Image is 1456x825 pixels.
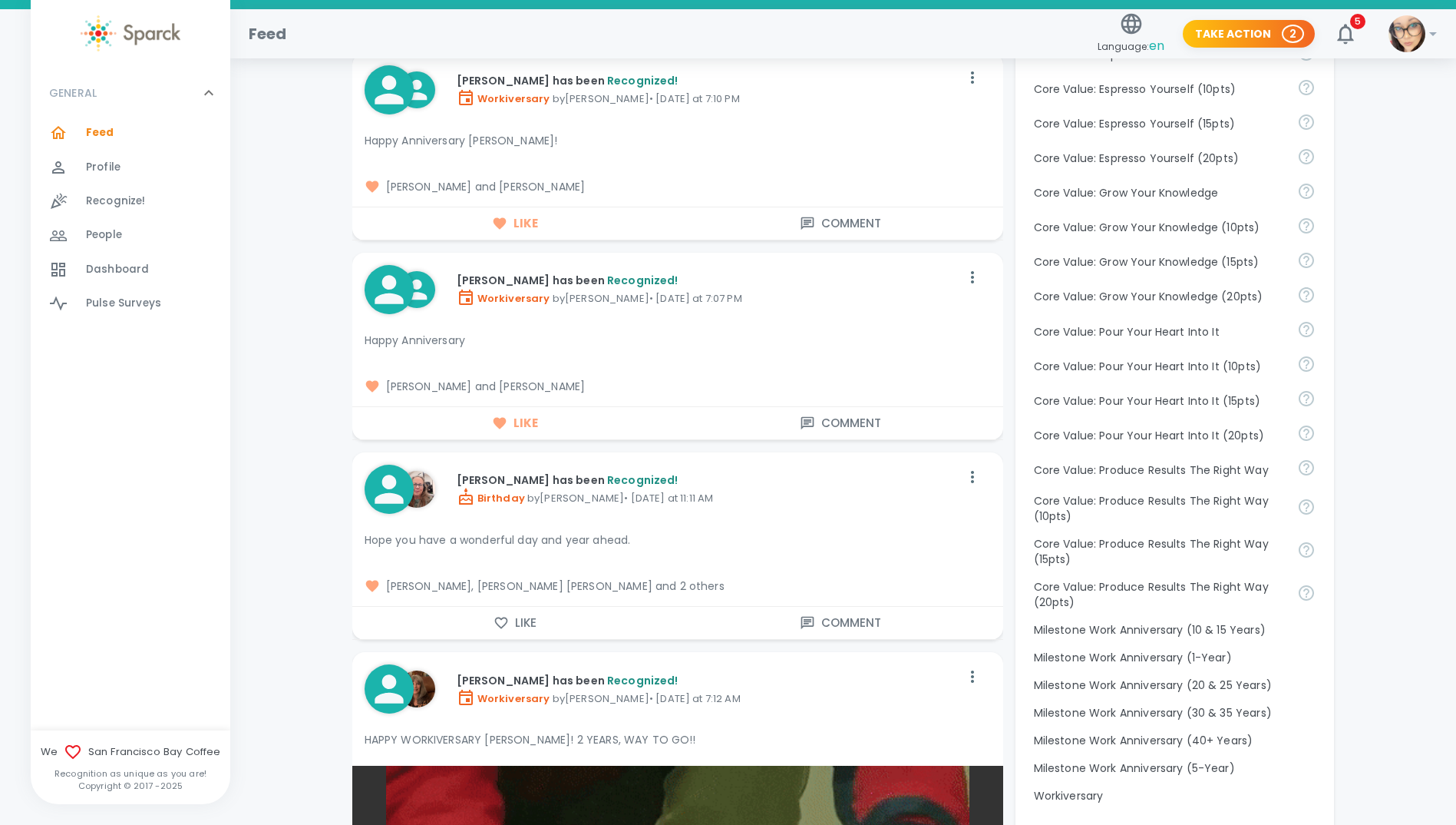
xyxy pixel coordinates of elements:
[1034,462,1286,478] p: Core Value: Produce Results The Right Way
[31,116,230,326] div: GENERAL
[1034,359,1286,374] p: Core Value: Pour Your Heart Into It (10pts)
[31,780,230,792] p: Copyright © 2017 - 2025
[1183,20,1315,48] button: Take Action 2
[1388,15,1425,52] img: Picture of Favi
[365,532,991,548] p: Hope you have a wonderful day and year ahead.
[1297,217,1316,235] svg: Follow your curiosity and learn together
[49,85,97,101] p: GENERAL
[1297,584,1316,602] svg: Find success working together and doing the right thing
[31,218,230,252] a: People
[249,22,287,46] h1: Feed
[365,333,991,348] p: Happy Anniversary
[1034,428,1286,443] p: Core Value: Pour Your Heart Into It (20pts)
[86,160,121,175] span: Profile
[86,296,161,311] span: Pulse Surveys
[607,273,678,288] span: Recognized!
[607,472,678,488] span: Recognized!
[1034,650,1316,665] p: Milestone Work Anniversary (1-Year)
[365,133,991,148] p: Happy Anniversary [PERSON_NAME]!
[1034,622,1316,638] p: Milestone Work Anniversary (10 & 15 Years)
[352,207,678,240] button: Like
[457,73,960,88] p: [PERSON_NAME] has been
[457,273,960,288] p: [PERSON_NAME] has been
[31,767,230,780] p: Recognition as unique as you are!
[81,15,180,51] img: Sparck logo
[1297,541,1316,559] svg: Find success working together and doing the right thing
[1297,355,1316,373] svg: Come to work to make a difference in your own way
[1297,424,1316,442] svg: Come to work to make a difference in your own way
[678,407,1003,439] button: Comment
[31,151,230,184] a: Profile
[86,194,146,209] span: Recognize!
[1297,286,1316,304] svg: Follow your curiosity and learn together
[1034,733,1316,748] p: Milestone Work Anniversary (40+ Years)
[1034,289,1286,304] p: Core Value: Grow Your Knowledge (20pts)
[1034,254,1286,270] p: Core Value: Grow Your Knowledge (15pts)
[1034,116,1286,131] p: Core Value: Espresso Yourself (15pts)
[457,688,960,707] p: by [PERSON_NAME] • [DATE] at 7:12 AM
[31,253,230,287] a: Dashboard
[1034,788,1316,803] p: Workiversary
[31,15,230,51] a: Sparck logo
[457,691,550,706] span: Workiversary
[365,179,991,194] span: [PERSON_NAME] and [PERSON_NAME]
[457,488,960,506] p: by [PERSON_NAME] • [DATE] at 11:11 AM
[1327,15,1364,52] button: 5
[457,91,550,106] span: Workiversary
[1034,579,1286,610] p: Core Value: Produce Results The Right Way (20pts)
[1034,220,1286,235] p: Core Value: Grow Your Knowledge (10pts)
[86,227,122,243] span: People
[365,732,991,747] p: HAPPY WORKIVERSARY [PERSON_NAME]! 2 YEARS, WAY TO GO!!
[1034,81,1286,97] p: Core Value: Espresso Yourself (10pts)
[1034,705,1316,721] p: Milestone Work Anniversary (30 & 35 Years)
[31,287,230,320] a: Pulse Surveys
[365,379,991,394] span: [PERSON_NAME] and [PERSON_NAME]
[607,673,678,688] span: Recognized!
[1034,185,1286,200] p: Core Value: Grow Your Knowledge
[31,184,230,218] a: Recognize!
[457,88,960,107] p: by [PERSON_NAME] • [DATE] at 7:10 PM
[1034,324,1286,340] p: Core Value: Pour Your Heart Into It
[457,291,550,306] span: Workiversary
[1297,389,1316,408] svg: Come to work to make a difference in your own way
[1297,78,1316,97] svg: Share your voice and your ideas
[398,471,435,508] img: Picture of Angela Wilfong
[365,578,991,594] span: [PERSON_NAME], [PERSON_NAME] [PERSON_NAME] and 2 others
[1297,320,1316,339] svg: Come to work to make a difference in your own way
[457,491,525,505] span: Birthday
[1034,536,1286,567] p: Core Value: Produce Results The Right Way (15pts)
[1297,113,1316,131] svg: Share your voice and your ideas
[1034,393,1286,409] p: Core Value: Pour Your Heart Into It (15pts)
[1289,26,1296,41] p: 2
[457,288,960,306] p: by [PERSON_NAME] • [DATE] at 7:07 PM
[31,70,230,116] div: GENERAL
[398,671,435,707] img: Picture of Louann VanVoorhis
[352,607,678,639] button: Like
[457,472,960,488] p: [PERSON_NAME] has been
[1034,678,1316,693] p: Milestone Work Anniversary (20 & 25 Years)
[678,607,1003,639] button: Comment
[457,673,960,688] p: [PERSON_NAME] has been
[31,116,230,150] a: Feed
[1034,493,1286,524] p: Core Value: Produce Results The Right Way (10pts)
[1297,459,1316,477] svg: Find success working together and doing the right thing
[678,207,1003,240] button: Comment
[1149,37,1164,55] span: en
[352,407,678,439] button: Like
[607,73,678,88] span: Recognized!
[86,262,149,277] span: Dashboard
[1297,251,1316,270] svg: Follow your curiosity and learn together
[86,125,114,141] span: Feed
[1091,7,1170,61] button: Language:en
[1297,147,1316,166] svg: Share your voice and your ideas
[1350,14,1365,29] span: 5
[1098,36,1164,57] span: Language:
[1034,760,1316,776] p: Milestone Work Anniversary (5-Year)
[1297,182,1316,200] svg: Follow your curiosity and learn together
[31,743,230,761] span: We San Francisco Bay Coffee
